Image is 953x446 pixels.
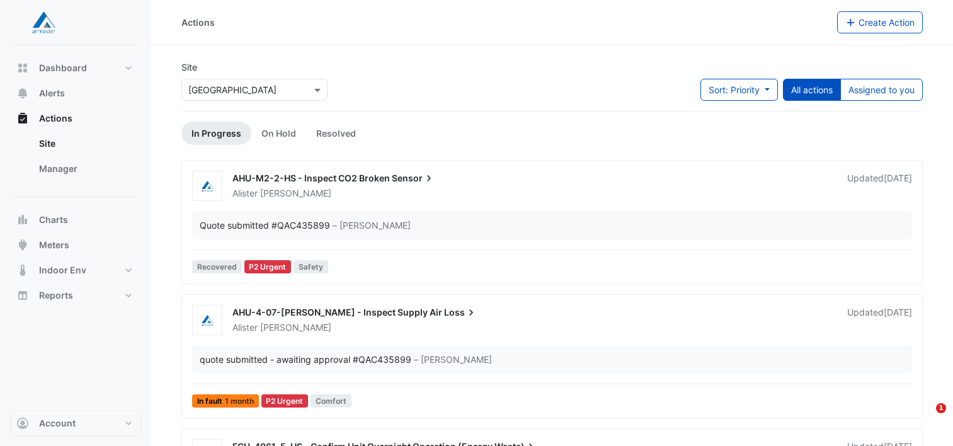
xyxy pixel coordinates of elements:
[260,321,331,334] span: [PERSON_NAME]
[414,353,492,366] span: – [PERSON_NAME]
[200,219,330,232] div: Quote submitted #QAC435899
[193,180,222,193] img: Airmaster Australia
[261,394,309,408] div: P2 Urgent
[232,188,258,198] span: Alister
[837,11,923,33] button: Create Action
[306,122,366,145] a: Resolved
[39,87,65,100] span: Alerts
[260,187,331,200] span: [PERSON_NAME]
[700,79,778,101] button: Sort: Priority
[840,79,923,101] button: Assigned to you
[936,403,946,413] span: 1
[39,239,69,251] span: Meters
[10,131,141,186] div: Actions
[225,397,254,405] span: 1 month
[10,411,141,436] button: Account
[232,322,258,333] span: Alister
[16,264,29,277] app-icon: Indoor Env
[29,131,141,156] a: Site
[200,353,411,366] div: quote submitted - awaiting approval #QAC435899
[847,172,912,200] div: Updated
[16,239,29,251] app-icon: Meters
[193,314,222,327] img: Airmaster Australia
[29,156,141,181] a: Manager
[392,172,435,185] span: Sensor
[709,84,760,95] span: Sort: Priority
[16,62,29,74] app-icon: Dashboard
[10,258,141,283] button: Indoor Env
[859,17,915,28] span: Create Action
[16,87,29,100] app-icon: Alerts
[10,106,141,131] button: Actions
[39,62,87,74] span: Dashboard
[39,264,86,277] span: Indoor Env
[16,289,29,302] app-icon: Reports
[39,289,73,302] span: Reports
[16,112,29,125] app-icon: Actions
[10,55,141,81] button: Dashboard
[181,60,197,74] label: Site
[10,232,141,258] button: Meters
[232,173,390,183] span: AHU-M2-2-HS - Inspect CO2 Broken
[783,79,841,101] button: All actions
[181,16,215,29] div: Actions
[10,81,141,106] button: Alerts
[192,394,259,408] span: In fault
[10,207,141,232] button: Charts
[847,306,912,334] div: Updated
[884,173,912,183] span: Tue 22-Jul-2025 14:16 AEST
[884,307,912,317] span: Tue 22-Jul-2025 14:15 AEST
[39,214,68,226] span: Charts
[244,260,292,273] div: P2 Urgent
[311,394,351,408] span: Comfort
[16,214,29,226] app-icon: Charts
[294,260,328,273] span: Safety
[251,122,306,145] a: On Hold
[333,219,411,232] span: – [PERSON_NAME]
[232,307,442,317] span: AHU-4-07-[PERSON_NAME] - Inspect Supply Air
[181,122,251,145] a: In Progress
[444,306,477,319] span: Loss
[39,112,72,125] span: Actions
[910,403,940,433] iframe: Intercom live chat
[192,260,242,273] span: Recovered
[15,10,72,35] img: Company Logo
[10,283,141,308] button: Reports
[39,417,76,430] span: Account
